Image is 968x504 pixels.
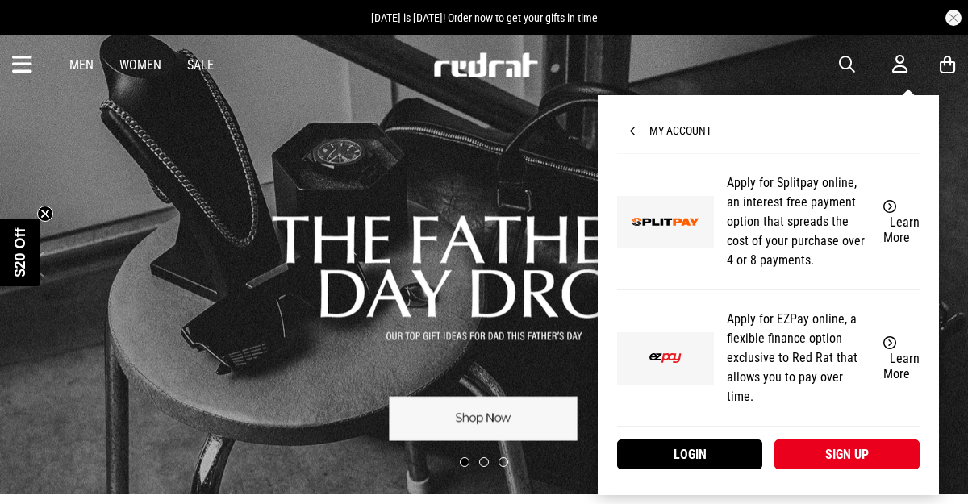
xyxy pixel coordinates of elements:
[119,57,161,73] a: Women
[69,57,94,73] a: Men
[883,351,920,381] span: Learn More
[12,227,28,277] span: $20 Off
[630,124,711,137] span: My Account
[727,173,870,270] p: Apply for Splitpay online, an interest free payment option that spreads the cost of your purchase...
[617,154,920,290] a: Apply for Splitpay online, an interest free payment option that spreads the cost of your purchase...
[187,57,214,73] a: Sale
[883,215,920,245] span: Learn More
[617,439,762,469] a: Login
[432,52,539,77] img: Redrat logo
[727,310,870,406] p: Apply for EZPay online, a flexible finance option exclusive to Red Rat that allows you to pay ove...
[37,206,53,222] button: Close teaser
[371,11,598,24] span: [DATE] is [DATE]! Order now to get your gifts in time
[617,290,920,427] a: Apply for EZPay online, a flexible finance option exclusive to Red Rat that allows you to pay ove...
[774,439,920,469] a: Sign up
